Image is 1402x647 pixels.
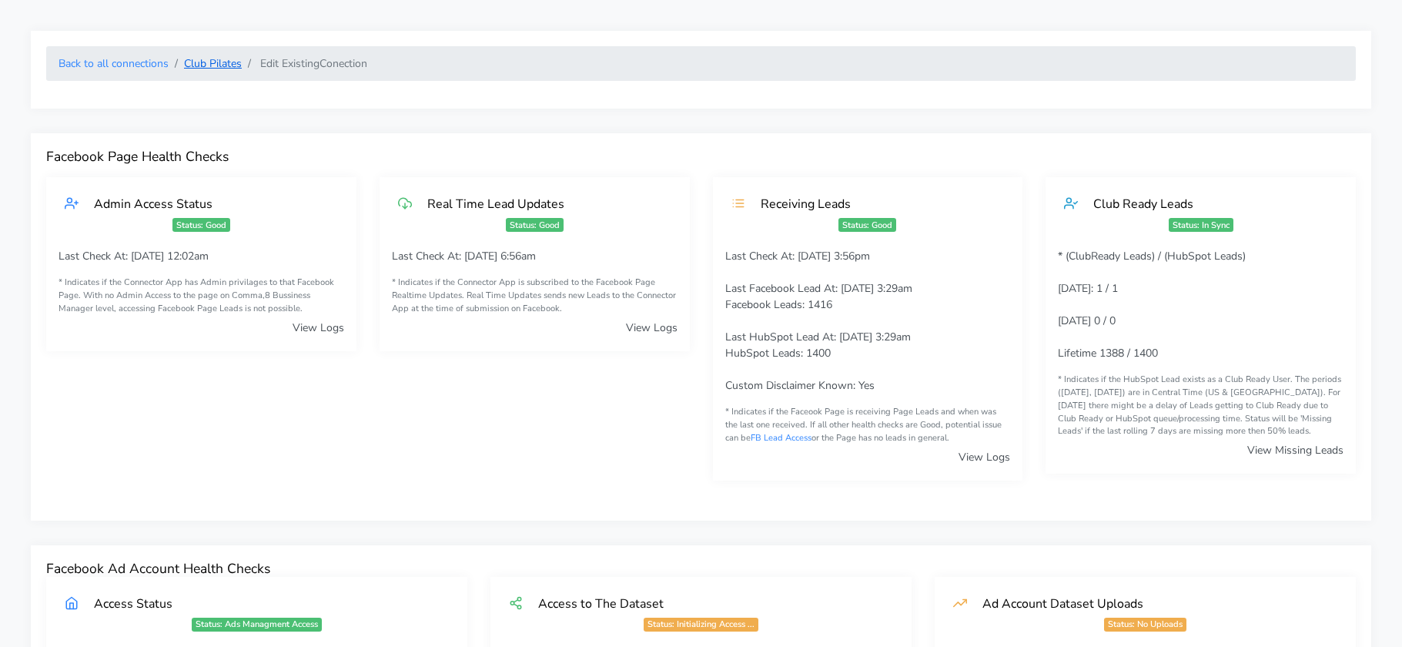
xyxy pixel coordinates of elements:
[59,248,344,264] p: Last Check At: [DATE] 12:02am
[1058,249,1246,263] span: * (ClubReady Leads) / (HubSpot Leads)
[725,346,831,360] span: HubSpot Leads: 1400
[838,218,896,232] span: Status: Good
[1058,374,1341,437] span: * Indicates if the HubSpot Lead exists as a Club Ready User. The periods ([DATE], [DATE]) are in ...
[725,281,912,296] span: Last Facebook Lead At: [DATE] 3:29am
[79,196,338,212] div: Admin Access Status
[293,320,344,335] a: View Logs
[412,196,671,212] div: Real Time Lead Updates
[644,618,758,632] span: Status: Initializing Access ...
[725,378,875,393] span: Custom Disclaimer Known: Yes
[1169,218,1233,232] span: Status: In Sync
[46,46,1356,81] nav: breadcrumb
[1104,618,1186,632] span: Status: No Uploads
[1058,346,1158,360] span: Lifetime 1388 / 1400
[506,218,564,232] span: Status: Good
[725,297,832,312] span: Facebook Leads: 1416
[59,56,169,71] a: Back to all connections
[523,595,893,612] div: Access to The Dataset
[1058,313,1116,328] span: [DATE] 0 / 0
[725,330,911,344] span: Last HubSpot Lead At: [DATE] 3:29am
[1247,443,1343,458] a: View Missing Leads
[172,218,230,232] span: Status: Good
[392,248,678,264] p: Last Check At: [DATE] 6:56am
[1078,196,1337,212] div: Club Ready Leads
[184,56,242,71] a: Club Pilates
[79,595,449,612] div: Access Status
[1058,281,1118,296] span: [DATE]: 1 / 1
[725,406,1002,444] span: * Indicates if the Faceook Page is receiving Page Leads and when was the last one received. If al...
[392,277,678,315] small: * Indicates if the Connector App is subscribed to the Facebook Page Realtime Updates. Real Time U...
[626,320,678,335] a: View Logs
[967,595,1337,612] div: Ad Account Dataset Uploads
[751,432,811,444] a: FB Lead Access
[46,561,1356,577] h4: Facebook Ad Account Health Checks
[745,196,1005,212] div: Receiving Leads
[59,277,344,315] small: * Indicates if the Connector App has Admin privilages to that Facebook Page. With no Admin Access...
[242,55,367,72] li: Edit Existing Conection
[959,450,1010,464] a: View Logs
[192,618,322,632] span: Status: Ads Managment Access
[46,149,1356,165] h4: Facebook Page Health Checks
[725,249,870,263] span: Last Check At: [DATE] 3:56pm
